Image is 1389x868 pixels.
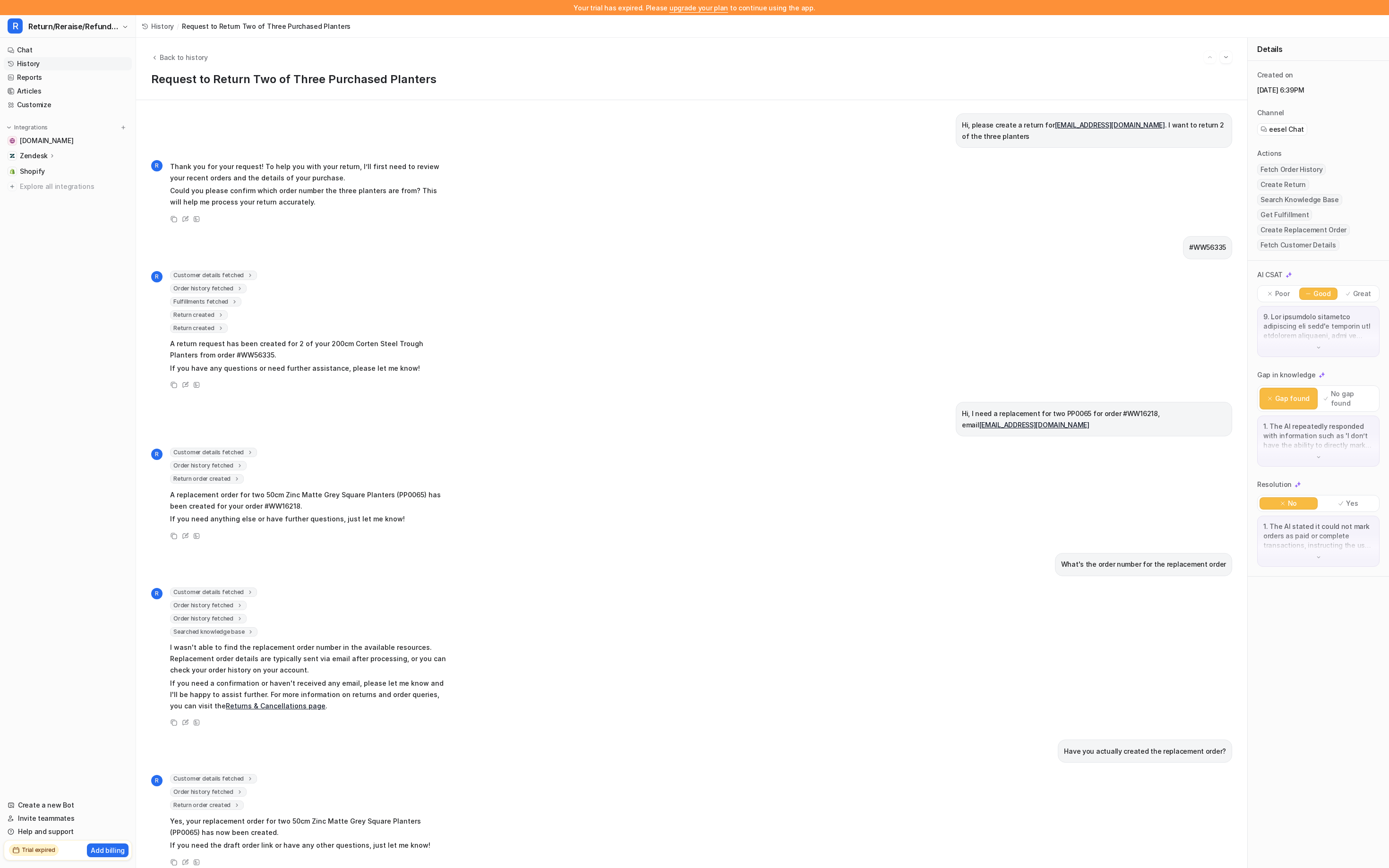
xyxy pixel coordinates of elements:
img: wovenwood.co.uk [9,138,15,144]
a: Create a new Bot [4,799,132,812]
span: Order history fetched [170,601,247,610]
span: Return order created [170,474,244,484]
a: Chat [4,43,132,57]
img: menu_add.svg [120,124,127,131]
a: eesel Chat [1260,125,1304,134]
a: Explore all integrations [4,180,132,193]
span: R [151,588,163,599]
span: Shopify [20,167,45,176]
img: Zendesk [9,153,15,159]
p: Zendesk [20,151,48,161]
p: No gap found [1331,389,1373,408]
button: Go to next session [1220,51,1232,63]
div: Details [1248,38,1389,61]
span: Back to history [160,52,208,62]
p: Channel [1257,108,1284,118]
img: Next session [1223,53,1229,61]
p: Thank you for your request! To help you with your return, I’ll first need to review your recent o... [170,161,446,184]
h2: Trial expired [22,846,55,854]
span: Create Replacement Order [1257,224,1350,236]
a: Invite teammates [4,812,132,825]
span: Explore all integrations [20,179,128,194]
h1: Request to Return Two of Three Purchased Planters [151,73,1232,86]
p: Could you please confirm which order number the three planters are from? This will help me proces... [170,185,446,208]
p: Actions [1257,149,1282,158]
p: Resolution [1257,480,1292,489]
span: Return created [170,323,228,333]
span: Return order created [170,800,244,810]
span: History [151,21,174,31]
span: Searched knowledge base [170,627,257,637]
p: Have you actually created the replacement order? [1064,746,1226,757]
span: Fetch Order History [1257,164,1326,175]
p: No [1288,499,1297,508]
p: AI CSAT [1257,270,1283,280]
a: upgrade your plan [669,4,728,12]
button: Add billing [87,843,129,857]
span: Fetch Customer Details [1257,239,1339,251]
p: What's the order number for the replacement order [1061,559,1226,570]
p: 1. The AI repeatedly responded with information such as 'I don’t have the ability to directly mar... [1263,422,1373,450]
span: R [151,271,163,282]
span: [DOMAIN_NAME] [20,136,73,145]
span: Customer details fetched [170,587,257,597]
p: If you have any questions or need further assistance, please let me know! [170,363,446,374]
span: Return/Reraise/Refund Bot [28,20,120,33]
span: Customer details fetched [170,448,257,457]
img: Shopify [9,169,15,174]
img: Previous session [1207,53,1213,61]
button: Back to history [151,52,208,62]
span: / [177,21,179,31]
p: A replacement order for two 50cm Zinc Matte Grey Square Planters (PP0065) has been created for yo... [170,489,446,512]
span: Order history fetched [170,284,247,293]
span: R [8,18,23,34]
a: Help and support [4,825,132,838]
p: I wasn't able to find the replacement order number in the available resources. Replacement order ... [170,642,446,676]
p: Hi, please create a return for . I want to return 2 of the three planters [962,119,1226,142]
span: Search Knowledge Base [1257,194,1342,205]
p: Created on [1257,70,1293,80]
img: eeselChat [1260,126,1267,133]
img: down-arrow [1315,344,1322,351]
p: Poor [1275,289,1290,298]
p: Good [1313,289,1331,298]
a: ShopifyShopify [4,165,132,178]
span: Order history fetched [170,787,247,797]
a: Returns & Cancellations page [226,702,326,710]
p: Gap found [1275,394,1310,403]
img: expand menu [6,124,12,131]
a: Reports [4,71,132,84]
p: If you need anything else or have further questions, just let me know! [170,513,446,525]
p: Great [1353,289,1372,298]
p: 9. Lor ipsumdolo sitametco adipiscing eli sedd'e temporin utl etdolorem aliquaeni, admi ve quisno... [1263,312,1373,340]
span: Create Return [1257,179,1309,190]
span: Customer details fetched [170,271,257,280]
span: Customer details fetched [170,774,257,783]
a: History [4,57,132,70]
a: Articles [4,85,132,98]
a: [EMAIL_ADDRESS][DOMAIN_NAME] [979,421,1089,429]
img: down-arrow [1315,454,1322,460]
img: down-arrow [1315,554,1322,561]
span: Fulfillments fetched [170,297,241,306]
p: #WW56335 [1189,242,1226,253]
span: Request to Return Two of Three Purchased Planters [182,21,351,31]
button: Go to previous session [1204,51,1216,63]
p: 1. The AI stated it could not mark orders as paid or complete transactions, instructing the user ... [1263,522,1373,550]
p: Gap in knowledge [1257,370,1316,380]
a: Customize [4,98,132,111]
img: explore all integrations [8,182,17,191]
span: Order history fetched [170,614,247,623]
p: Yes [1346,499,1358,508]
a: wovenwood.co.uk[DOMAIN_NAME] [4,134,132,147]
span: R [151,160,163,171]
p: Integrations [14,124,48,131]
span: Get Fulfillment [1257,209,1312,221]
p: [DATE] 6:39PM [1257,85,1380,95]
a: [EMAIL_ADDRESS][DOMAIN_NAME] [1055,121,1165,129]
span: Order history fetched [170,461,247,470]
a: History [142,21,174,31]
p: Yes, your replacement order for two 50cm Zinc Matte Grey Square Planters (PP0065) has now been cr... [170,816,446,838]
p: If you need a confirmation or haven't received any email, please let me know and I'll be happy to... [170,678,446,712]
button: Integrations [4,123,51,132]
